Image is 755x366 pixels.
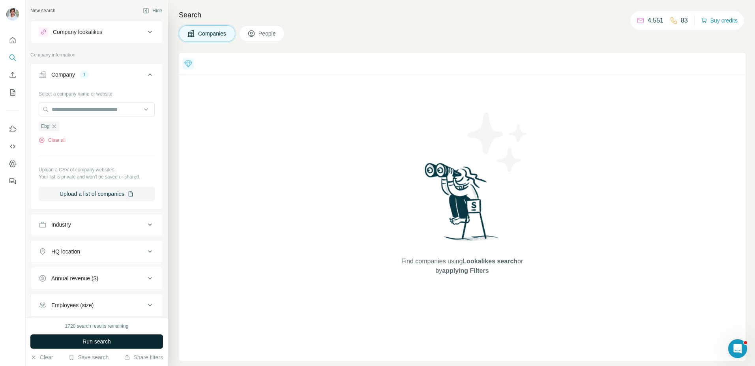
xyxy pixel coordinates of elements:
[39,137,66,144] button: Clear all
[53,28,102,36] div: Company lookalikes
[198,30,227,38] span: Companies
[6,157,19,171] button: Dashboard
[31,65,163,87] button: Company1
[30,7,55,14] div: New search
[51,301,94,309] div: Employees (size)
[31,23,163,41] button: Company lookalikes
[6,174,19,188] button: Feedback
[51,71,75,79] div: Company
[137,5,168,17] button: Hide
[51,274,98,282] div: Annual revenue ($)
[31,296,163,315] button: Employees (size)
[259,30,277,38] span: People
[6,33,19,47] button: Quick start
[648,16,663,25] p: 4,551
[463,258,517,265] span: Lookalikes search
[31,242,163,261] button: HQ location
[30,334,163,349] button: Run search
[728,339,747,358] iframe: Intercom live chat
[6,85,19,99] button: My lists
[6,122,19,136] button: Use Surfe on LinkedIn
[39,87,155,98] div: Select a company name or website
[681,16,688,25] p: 83
[51,248,80,255] div: HQ location
[30,353,53,361] button: Clear
[68,353,109,361] button: Save search
[421,161,503,249] img: Surfe Illustration - Woman searching with binoculars
[6,139,19,154] button: Use Surfe API
[6,8,19,21] img: Avatar
[124,353,163,361] button: Share filters
[39,187,155,201] button: Upload a list of companies
[31,215,163,234] button: Industry
[80,71,89,78] div: 1
[51,221,71,229] div: Industry
[6,68,19,82] button: Enrich CSV
[41,123,49,130] span: Ebg
[701,15,738,26] button: Buy credits
[399,257,525,276] span: Find companies using or by
[462,107,533,178] img: Surfe Illustration - Stars
[31,269,163,288] button: Annual revenue ($)
[30,51,163,58] p: Company information
[39,166,155,173] p: Upload a CSV of company websites.
[6,51,19,65] button: Search
[65,323,129,330] div: 1720 search results remaining
[82,338,111,345] span: Run search
[442,267,489,274] span: applying Filters
[39,173,155,180] p: Your list is private and won't be saved or shared.
[179,9,746,21] h4: Search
